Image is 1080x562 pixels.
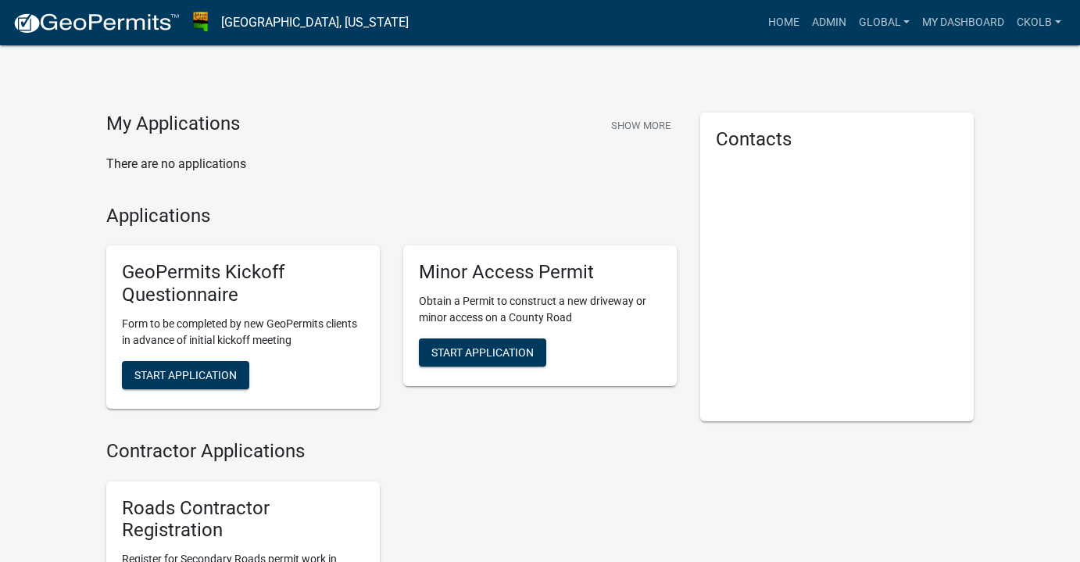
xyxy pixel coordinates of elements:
a: My Dashboard [916,8,1010,38]
p: Form to be completed by new GeoPermits clients in advance of initial kickoff meeting [122,316,364,349]
p: There are no applications [106,155,677,174]
button: Start Application [122,361,249,389]
h5: Roads Contractor Registration [122,497,364,542]
span: Start Application [134,368,237,381]
a: Admin [806,8,853,38]
button: Show More [605,113,677,138]
h4: My Applications [106,113,240,136]
a: [GEOGRAPHIC_DATA], [US_STATE] [221,9,409,36]
a: ckolb [1010,8,1067,38]
h4: Contractor Applications [106,440,677,463]
a: Home [762,8,806,38]
h5: Contacts [716,128,958,151]
h5: Minor Access Permit [419,261,661,284]
img: Johnson County, Iowa [192,12,209,33]
a: Global [853,8,917,38]
button: Start Application [419,338,546,367]
h4: Applications [106,205,677,227]
p: Obtain a Permit to construct a new driveway or minor access on a County Road [419,293,661,326]
wm-workflow-list-section: Applications [106,205,677,421]
span: Start Application [431,346,534,359]
h5: GeoPermits Kickoff Questionnaire [122,261,364,306]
